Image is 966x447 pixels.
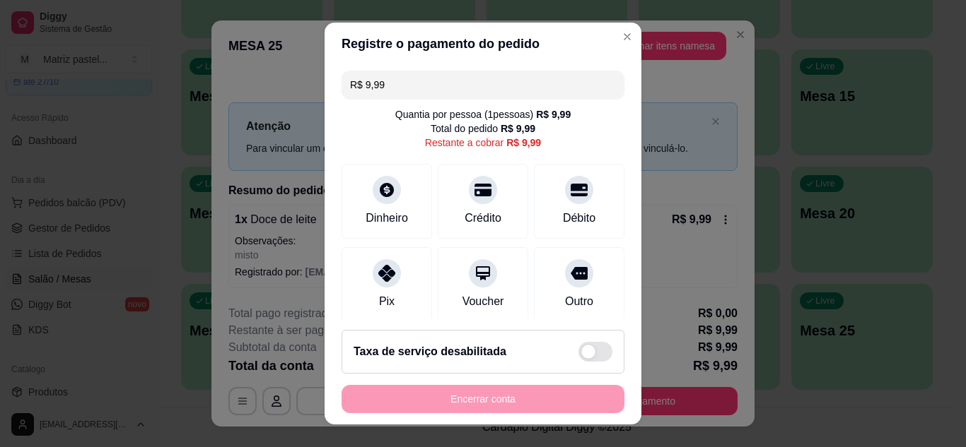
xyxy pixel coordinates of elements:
[325,23,641,65] header: Registre o pagamento do pedido
[350,71,616,99] input: Ex.: hambúrguer de cordeiro
[536,107,571,121] div: R$ 9,99
[395,107,571,121] div: Quantia por pessoa ( 1 pessoas)
[425,136,541,150] div: Restante a cobrar
[563,210,595,227] div: Débito
[565,293,593,310] div: Outro
[354,343,506,360] h2: Taxa de serviço desabilitada
[506,136,541,150] div: R$ 9,99
[379,293,395,310] div: Pix
[366,210,408,227] div: Dinheiro
[465,210,501,227] div: Crédito
[431,121,535,136] div: Total do pedido
[616,25,639,48] button: Close
[501,121,535,136] div: R$ 9,99
[462,293,504,310] div: Voucher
